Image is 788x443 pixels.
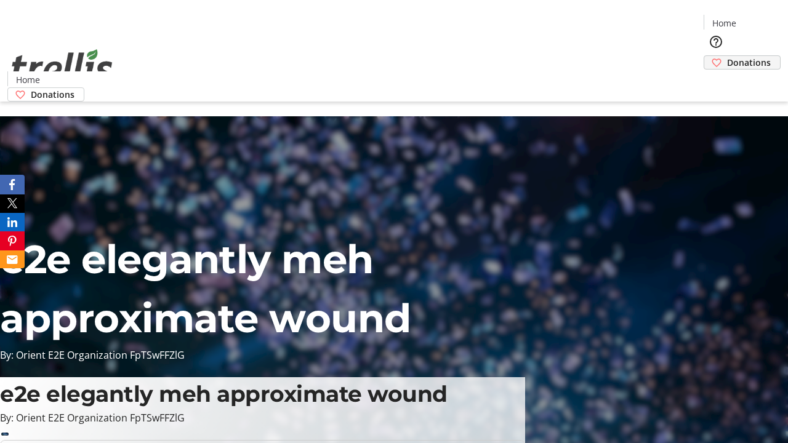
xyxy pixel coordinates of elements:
span: Home [712,17,736,30]
a: Donations [7,87,84,102]
img: Orient E2E Organization FpTSwFFZlG's Logo [7,36,117,97]
span: Donations [31,88,74,101]
span: Donations [727,56,771,69]
button: Help [704,30,728,54]
a: Donations [704,55,781,70]
span: Home [16,73,40,86]
a: Home [8,73,47,86]
button: Cart [704,70,728,94]
a: Home [704,17,744,30]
